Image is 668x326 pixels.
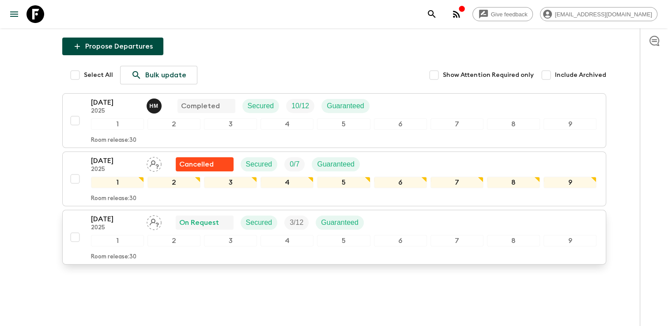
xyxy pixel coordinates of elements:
[91,166,140,173] p: 2025
[543,177,596,188] div: 9
[62,210,606,265] button: [DATE]2025Assign pack leaderOn RequestSecuredTrip FillGuaranteed123456789Room release:30
[246,217,272,228] p: Secured
[317,235,370,246] div: 5
[147,159,162,167] span: Assign pack leader
[204,235,257,246] div: 3
[181,101,220,111] p: Completed
[204,118,257,130] div: 3
[242,99,279,113] div: Secured
[374,235,427,246] div: 6
[179,159,214,170] p: Cancelled
[120,66,197,84] a: Bulk update
[84,71,113,80] span: Select All
[486,11,532,18] span: Give feedback
[443,71,534,80] span: Show Attention Required only
[147,101,163,108] span: Halfani Mbasha
[543,118,596,130] div: 9
[91,97,140,108] p: [DATE]
[260,118,313,130] div: 4
[317,159,355,170] p: Guaranteed
[91,137,136,144] p: Room release: 30
[5,5,23,23] button: menu
[62,93,606,148] button: [DATE]2025Halfani MbashaCompletedSecuredTrip FillGuaranteed123456789Room release:30
[321,217,359,228] p: Guaranteed
[204,177,257,188] div: 3
[241,216,278,230] div: Secured
[430,118,483,130] div: 7
[550,11,657,18] span: [EMAIL_ADDRESS][DOMAIN_NAME]
[176,157,234,171] div: Flash Pack cancellation
[555,71,606,80] span: Include Archived
[423,5,441,23] button: search adventures
[147,118,200,130] div: 2
[286,99,314,113] div: Trip Fill
[290,159,299,170] p: 0 / 7
[327,101,364,111] p: Guaranteed
[91,235,144,246] div: 1
[374,177,427,188] div: 6
[147,177,200,188] div: 2
[487,118,540,130] div: 8
[260,235,313,246] div: 4
[291,101,309,111] p: 10 / 12
[62,152,606,206] button: [DATE]2025Assign pack leaderFlash Pack cancellationSecuredTrip FillGuaranteed123456789Room releas...
[246,159,272,170] p: Secured
[91,224,140,231] p: 2025
[374,118,427,130] div: 6
[543,235,596,246] div: 9
[284,157,305,171] div: Trip Fill
[317,177,370,188] div: 5
[248,101,274,111] p: Secured
[91,108,140,115] p: 2025
[179,217,219,228] p: On Request
[91,155,140,166] p: [DATE]
[145,70,186,80] p: Bulk update
[487,177,540,188] div: 8
[487,235,540,246] div: 8
[147,235,200,246] div: 2
[540,7,657,21] div: [EMAIL_ADDRESS][DOMAIN_NAME]
[472,7,533,21] a: Give feedback
[430,235,483,246] div: 7
[62,38,163,55] button: Propose Departures
[147,218,162,225] span: Assign pack leader
[317,118,370,130] div: 5
[91,118,144,130] div: 1
[290,217,303,228] p: 3 / 12
[91,214,140,224] p: [DATE]
[91,195,136,202] p: Room release: 30
[284,216,309,230] div: Trip Fill
[430,177,483,188] div: 7
[91,177,144,188] div: 1
[241,157,278,171] div: Secured
[260,177,313,188] div: 4
[91,254,136,261] p: Room release: 30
